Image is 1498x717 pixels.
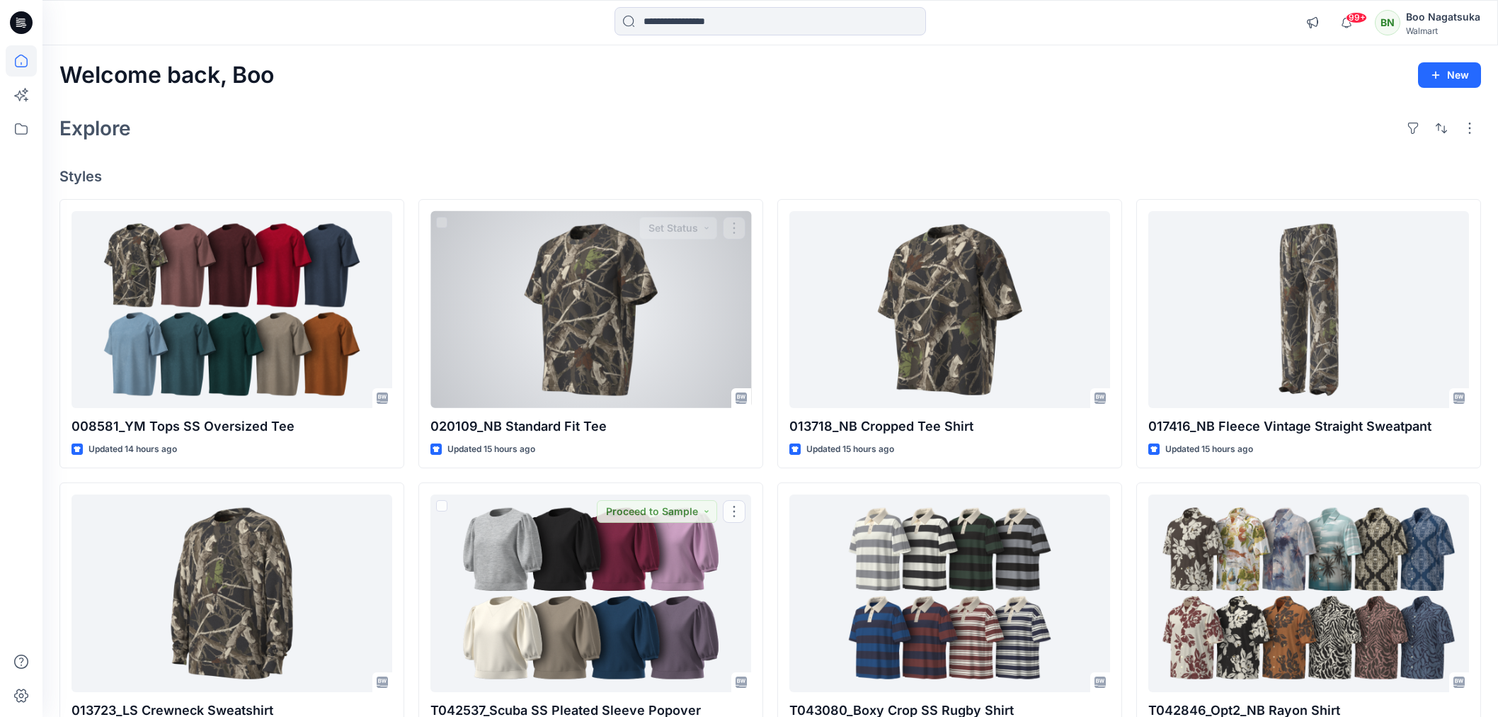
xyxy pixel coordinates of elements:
[72,417,392,436] p: 008581_YM Tops SS Oversized Tee
[1148,417,1469,436] p: 017416_NB Fleece Vintage Straight Sweatpant
[430,417,751,436] p: 020109_NB Standard Fit Tee
[1148,211,1469,408] a: 017416_NB Fleece Vintage Straight Sweatpant
[1165,442,1253,457] p: Updated 15 hours ago
[789,495,1110,691] a: T043080_Boxy Crop SS Rugby Shirt
[806,442,894,457] p: Updated 15 hours ago
[1418,62,1481,88] button: New
[59,168,1481,185] h4: Styles
[430,211,751,408] a: 020109_NB Standard Fit Tee
[430,495,751,691] a: T042537_Scuba SS Pleated Sleeve Popover
[1148,495,1469,691] a: T042846_Opt2_NB Rayon Shirt
[72,211,392,408] a: 008581_YM Tops SS Oversized Tee
[59,117,131,140] h2: Explore
[1375,10,1400,35] div: BN
[59,62,274,89] h2: Welcome back, Boo
[1406,9,1480,26] div: Boo Nagatsuka
[789,417,1110,436] p: 013718_NB Cropped Tee Shirt
[88,442,177,457] p: Updated 14 hours ago
[1406,26,1480,36] div: Walmart
[447,442,535,457] p: Updated 15 hours ago
[72,495,392,691] a: 013723_LS Crewneck Sweatshirt
[1346,12,1367,23] span: 99+
[789,211,1110,408] a: 013718_NB Cropped Tee Shirt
